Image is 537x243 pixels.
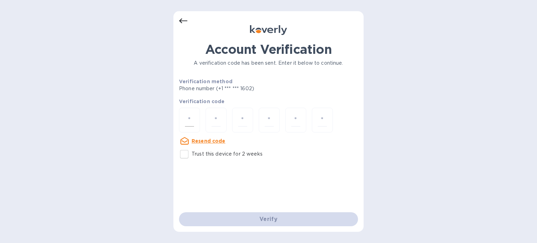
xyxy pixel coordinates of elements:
[192,138,225,144] u: Resend code
[179,79,232,84] b: Verification method
[179,42,358,57] h1: Account Verification
[192,150,263,158] p: Trust this device for 2 weeks
[179,59,358,67] p: A verification code has been sent. Enter it below to continue.
[179,85,308,92] p: Phone number (+1 *** *** 1602)
[179,98,358,105] p: Verification code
